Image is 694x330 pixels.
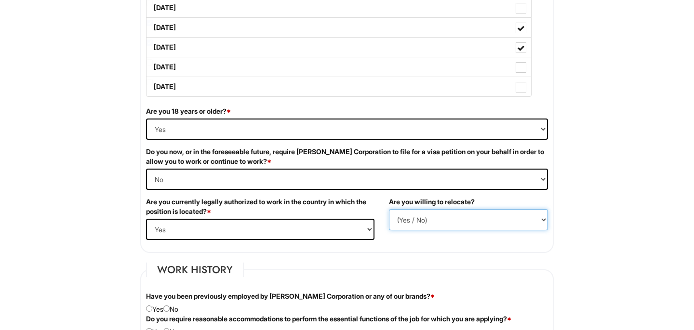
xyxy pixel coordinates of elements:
select: (Yes / No) [146,169,548,190]
label: Do you require reasonable accommodations to perform the essential functions of the job for which ... [146,314,511,324]
label: Are you currently legally authorized to work in the country in which the position is located? [146,197,374,216]
div: Yes No [139,291,555,314]
label: [DATE] [147,77,531,96]
select: (Yes / No) [389,209,548,230]
label: Do you now, or in the foreseeable future, require [PERSON_NAME] Corporation to file for a visa pe... [146,147,548,166]
select: (Yes / No) [146,119,548,140]
label: [DATE] [147,57,531,77]
label: Have you been previously employed by [PERSON_NAME] Corporation or any of our brands? [146,291,435,301]
select: (Yes / No) [146,219,374,240]
label: Are you 18 years or older? [146,106,231,116]
label: [DATE] [147,38,531,57]
legend: Work History [146,263,244,277]
label: [DATE] [147,18,531,37]
label: Are you willing to relocate? [389,197,475,207]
